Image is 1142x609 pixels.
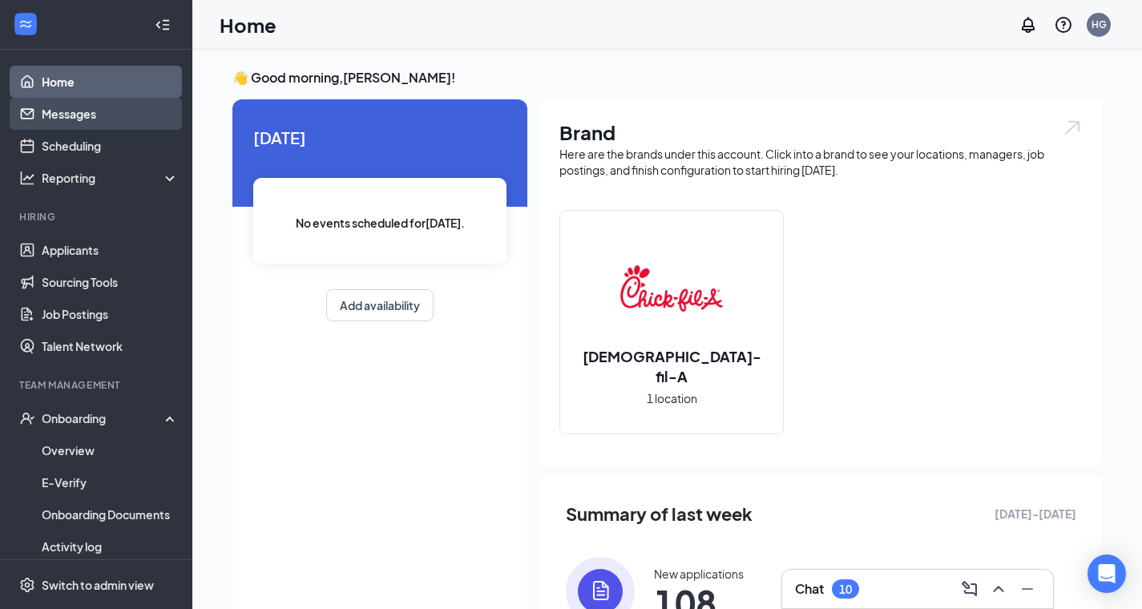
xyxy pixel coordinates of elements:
[42,330,179,362] a: Talent Network
[296,214,465,232] span: No events scheduled for [DATE] .
[560,346,783,386] h2: [DEMOGRAPHIC_DATA]-fil-A
[18,16,34,32] svg: WorkstreamLogo
[326,289,434,321] button: Add availability
[42,170,180,186] div: Reporting
[995,505,1076,522] span: [DATE] - [DATE]
[1018,579,1037,599] svg: Minimize
[986,576,1011,602] button: ChevronUp
[654,566,744,582] div: New applications
[559,146,1083,178] div: Here are the brands under this account. Click into a brand to see your locations, managers, job p...
[620,237,723,340] img: Chick-fil-A
[19,170,35,186] svg: Analysis
[989,579,1008,599] svg: ChevronUp
[647,389,697,407] span: 1 location
[253,125,506,150] span: [DATE]
[42,98,179,130] a: Messages
[19,410,35,426] svg: UserCheck
[232,69,1102,87] h3: 👋 Good morning, [PERSON_NAME] !
[42,498,179,530] a: Onboarding Documents
[19,577,35,593] svg: Settings
[795,580,824,598] h3: Chat
[220,11,276,38] h1: Home
[960,579,979,599] svg: ComposeMessage
[42,234,179,266] a: Applicants
[1019,15,1038,34] svg: Notifications
[42,66,179,98] a: Home
[42,434,179,466] a: Overview
[839,583,852,596] div: 10
[42,130,179,162] a: Scheduling
[155,17,171,33] svg: Collapse
[19,210,176,224] div: Hiring
[42,298,179,330] a: Job Postings
[559,119,1083,146] h1: Brand
[1015,576,1040,602] button: Minimize
[19,378,176,392] div: Team Management
[42,577,154,593] div: Switch to admin view
[42,466,179,498] a: E-Verify
[42,266,179,298] a: Sourcing Tools
[1054,15,1073,34] svg: QuestionInfo
[957,576,983,602] button: ComposeMessage
[42,410,165,426] div: Onboarding
[1088,555,1126,593] div: Open Intercom Messenger
[1062,119,1083,137] img: open.6027fd2a22e1237b5b06.svg
[1092,18,1107,31] div: HG
[566,500,753,528] span: Summary of last week
[42,530,179,563] a: Activity log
